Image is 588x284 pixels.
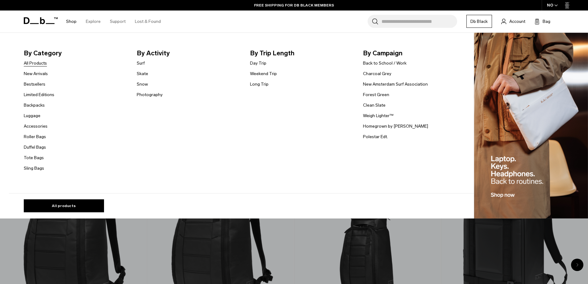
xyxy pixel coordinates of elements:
[137,60,145,66] a: Surf
[363,60,407,66] a: Back to School / Work
[135,11,161,32] a: Lost & Found
[24,155,44,161] a: Tote Bags
[250,48,353,58] span: By Trip Length
[24,48,127,58] span: By Category
[250,81,269,87] a: Long Trip
[66,11,77,32] a: Shop
[254,2,334,8] a: FREE SHIPPING FOR DB BLACK MEMBERS
[137,70,148,77] a: Skate
[501,18,525,25] a: Account
[24,70,48,77] a: New Arrivals
[24,144,46,150] a: Duffel Bags
[250,60,266,66] a: Day Trip
[137,91,163,98] a: Photography
[535,18,550,25] button: Bag
[86,11,101,32] a: Explore
[363,134,388,140] a: Polestar Edt.
[24,112,40,119] a: Luggage
[24,91,54,98] a: Limited Editions
[137,81,148,87] a: Snow
[110,11,126,32] a: Support
[363,81,428,87] a: New Amsterdam Surf Association
[363,91,389,98] a: Forest Green
[24,165,44,172] a: Sling Bags
[543,18,550,25] span: Bag
[363,70,391,77] a: Charcoal Grey
[61,11,165,32] nav: Main Navigation
[24,60,47,66] a: All Products
[363,48,466,58] span: By Campaign
[363,102,386,108] a: Clean Slate
[466,15,492,28] a: Db Black
[24,199,104,212] a: All products
[509,18,525,25] span: Account
[24,102,45,108] a: Backpacks
[24,134,46,140] a: Roller Bags
[363,112,394,119] a: Weigh Lighter™
[137,48,240,58] span: By Activity
[24,81,45,87] a: Bestsellers
[363,123,428,129] a: Homegrown by [PERSON_NAME]
[250,70,277,77] a: Weekend Trip
[24,123,48,129] a: Accessories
